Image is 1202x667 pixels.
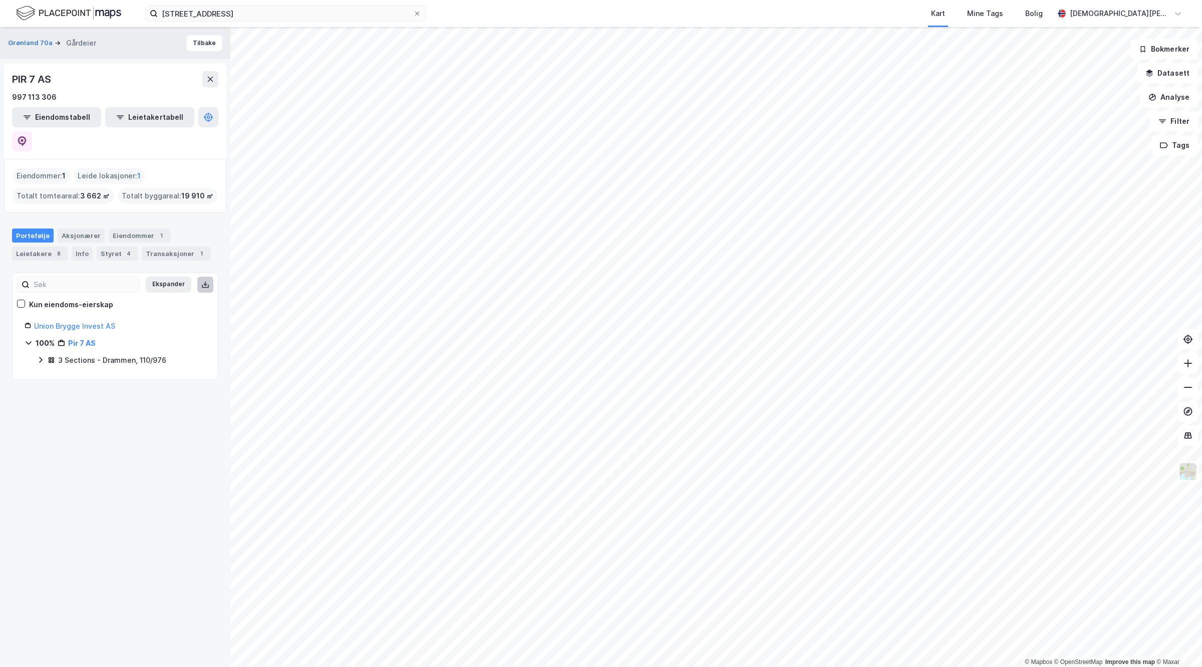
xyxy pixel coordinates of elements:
[36,337,55,349] div: 100%
[29,299,113,311] div: Kun eiendoms-eierskap
[62,170,66,182] span: 1
[58,229,105,243] div: Aksjonærer
[16,5,121,22] img: logo.f888ab2527a4732fd821a326f86c7f29.svg
[156,231,166,241] div: 1
[12,229,54,243] div: Portefølje
[54,249,64,259] div: 8
[74,168,145,184] div: Leide lokasjoner :
[13,188,114,204] div: Totalt tomteareal :
[1178,462,1197,481] img: Z
[13,168,70,184] div: Eiendommer :
[12,71,53,87] div: PIR 7 AS
[118,188,217,204] div: Totalt byggareal :
[142,247,210,261] div: Transaksjoner
[1070,8,1170,20] div: [DEMOGRAPHIC_DATA][PERSON_NAME]
[1137,63,1198,83] button: Datasett
[186,35,222,51] button: Tilbake
[1150,111,1198,131] button: Filter
[1152,619,1202,667] iframe: Chat Widget
[105,107,194,127] button: Leietakertabell
[1151,135,1198,155] button: Tags
[34,322,115,330] a: Union Brygge Invest AS
[931,8,945,20] div: Kart
[1130,39,1198,59] button: Bokmerker
[97,247,138,261] div: Styret
[1025,658,1052,665] a: Mapbox
[12,247,68,261] div: Leietakere
[8,38,55,48] button: Grønland 70a
[146,277,191,293] button: Ekspander
[66,37,96,49] div: Gårdeier
[1140,87,1198,107] button: Analyse
[72,247,93,261] div: Info
[137,170,141,182] span: 1
[1054,658,1103,665] a: OpenStreetMap
[68,339,96,347] a: Pir 7 AS
[109,229,170,243] div: Eiendommer
[967,8,1003,20] div: Mine Tags
[30,277,139,292] input: Søk
[124,249,134,259] div: 4
[196,249,206,259] div: 1
[1105,658,1155,665] a: Improve this map
[181,190,213,202] span: 19 910 ㎡
[12,91,57,103] div: 997 113 306
[12,107,101,127] button: Eiendomstabell
[1025,8,1043,20] div: Bolig
[80,190,110,202] span: 3 662 ㎡
[58,354,166,366] div: 3 Sections - Drammen, 110/976
[158,6,413,21] input: Søk på adresse, matrikkel, gårdeiere, leietakere eller personer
